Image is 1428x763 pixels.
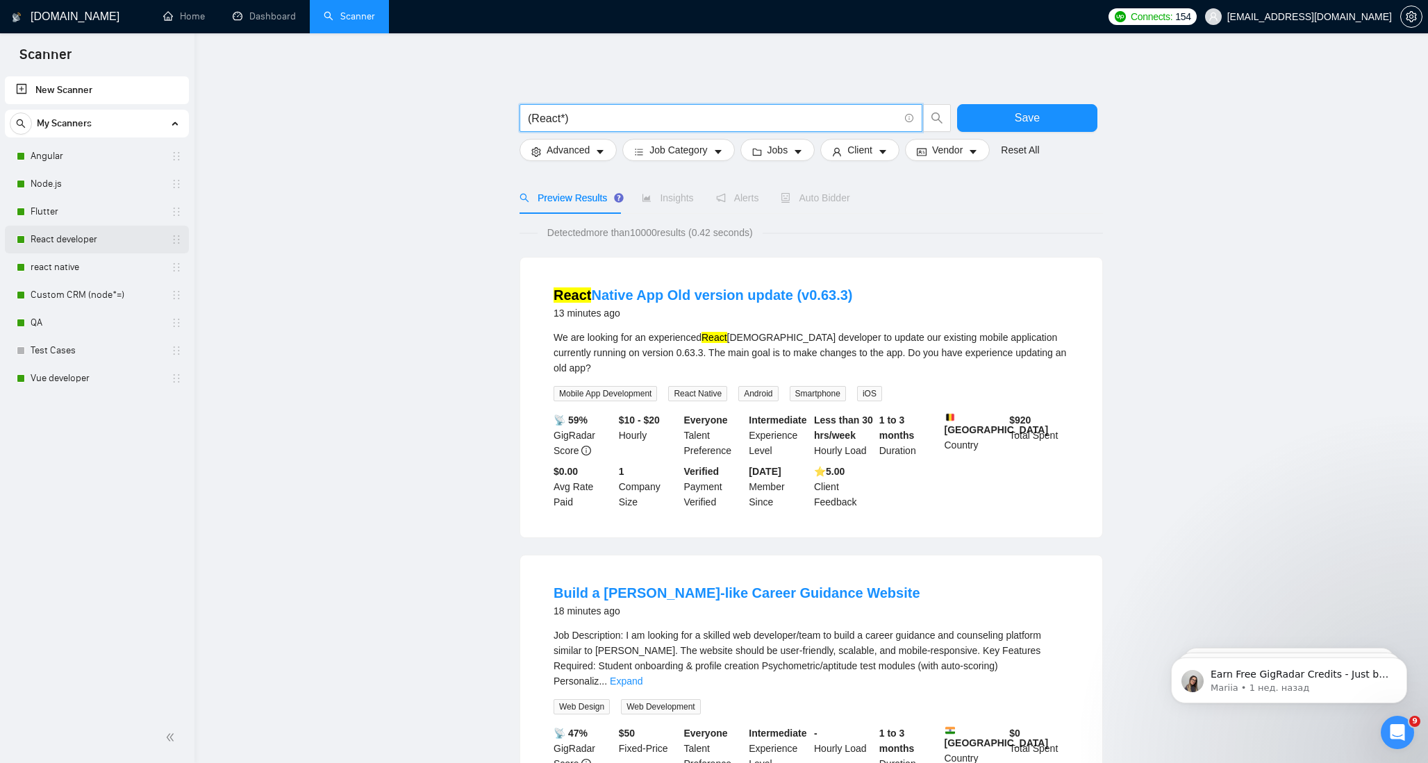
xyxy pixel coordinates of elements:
[613,192,625,204] div: Tooltip anchor
[616,464,681,510] div: Company Size
[581,446,591,455] span: info-circle
[616,412,681,458] div: Hourly
[1115,11,1126,22] img: upwork-logo.png
[681,412,747,458] div: Talent Preference
[554,330,1069,376] div: We are looking for an experienced [DEMOGRAPHIC_DATA] developer to update our existing mobile appl...
[1409,716,1420,727] span: 9
[10,112,32,135] button: search
[622,139,734,161] button: barsJob Categorycaret-down
[746,464,811,510] div: Member Since
[917,146,927,157] span: idcard
[554,628,1069,689] div: Job Description: I am looking for a skilled web developer/team to build a career guidance and cou...
[619,466,624,477] b: 1
[16,76,178,104] a: New Scanner
[610,676,642,687] a: Expand
[171,345,182,356] span: holder
[752,146,762,157] span: folder
[551,464,616,510] div: Avg Rate Paid
[968,146,978,157] span: caret-down
[554,287,591,303] mark: React
[12,6,22,28] img: logo
[814,466,845,477] b: ⭐️ 5.00
[905,139,990,161] button: idcardVendorcaret-down
[1150,628,1428,726] iframe: Intercom notifications сообщение
[642,193,651,203] span: area-chart
[749,414,806,426] b: Intermediate
[820,139,899,161] button: userClientcaret-down
[31,198,163,226] a: Flutter
[37,110,92,137] span: My Scanners
[171,317,182,328] span: holder
[5,76,189,104] li: New Scanner
[520,193,529,203] span: search
[10,119,31,128] span: search
[1009,728,1020,739] b: $ 0
[781,193,790,203] span: robot
[1006,412,1072,458] div: Total Spent
[547,142,590,158] span: Advanced
[554,585,920,601] a: Build a [PERSON_NAME]-like Career Guidance Website
[746,412,811,458] div: Experience Level
[5,110,189,392] li: My Scanners
[171,234,182,245] span: holder
[619,728,635,739] b: $ 50
[681,464,747,510] div: Payment Verified
[31,142,163,170] a: Angular
[811,464,877,510] div: Client Feedback
[595,146,605,157] span: caret-down
[528,110,899,127] input: Search Freelance Jobs...
[649,142,707,158] span: Job Category
[554,386,657,401] span: Mobile App Development
[171,373,182,384] span: holder
[668,386,727,401] span: React Native
[814,414,873,441] b: Less than 30 hrs/week
[878,146,888,157] span: caret-down
[31,170,163,198] a: Node.js
[740,139,815,161] button: folderJobscaret-down
[1209,12,1218,22] span: user
[857,386,882,401] span: iOS
[171,262,182,273] span: holder
[31,337,163,364] a: Test Cases
[621,699,701,714] span: Web Development
[877,412,942,458] div: Duration
[1175,9,1190,24] span: 154
[171,290,182,301] span: holder
[716,193,726,203] span: notification
[942,412,1007,458] div: Country
[531,146,541,157] span: setting
[1131,9,1172,24] span: Connects:
[684,414,728,426] b: Everyone
[1401,11,1422,22] span: setting
[924,112,950,124] span: search
[832,146,842,157] span: user
[324,10,375,22] a: searchScanner
[879,728,915,754] b: 1 to 3 months
[171,178,182,190] span: holder
[165,730,179,744] span: double-left
[684,466,720,477] b: Verified
[554,699,610,714] span: Web Design
[684,728,728,739] b: Everyone
[31,226,163,253] a: React developer
[538,225,763,240] span: Detected more than 10000 results (0.42 seconds)
[554,414,588,426] b: 📡 59%
[599,676,607,687] span: ...
[847,142,872,158] span: Client
[171,206,182,217] span: holder
[554,603,920,619] div: 18 minutes ago
[945,412,955,422] img: 🇧🇪
[957,104,1097,132] button: Save
[793,146,803,157] span: caret-down
[749,728,806,739] b: Intermediate
[31,364,163,392] a: Vue developer
[790,386,846,401] span: Smartphone
[520,139,617,161] button: settingAdvancedcaret-down
[634,146,644,157] span: bars
[879,414,915,441] b: 1 to 3 months
[1400,6,1422,28] button: setting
